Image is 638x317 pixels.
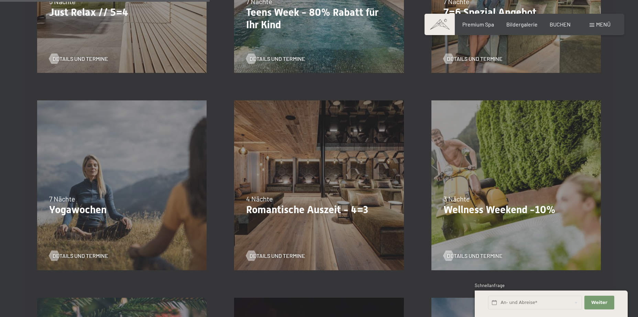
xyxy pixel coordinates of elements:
a: Details und Termine [49,252,108,260]
a: Details und Termine [443,252,503,260]
p: Just Relax // 5=4 [49,6,195,19]
span: Details und Termine [447,252,503,260]
span: Menü [596,21,610,28]
span: Details und Termine [53,55,108,63]
a: Details und Termine [49,55,108,63]
span: 7 Nächte [49,195,75,203]
p: Teens Week - 80% Rabatt für Ihr Kind [246,6,392,31]
span: 3 Nächte [443,195,470,203]
a: Details und Termine [443,55,503,63]
button: Weiter [584,296,614,310]
a: Details und Termine [246,55,305,63]
p: Yogawochen [49,204,195,216]
span: Details und Termine [53,252,108,260]
p: Romantische Auszeit - 4=3 [246,204,392,216]
p: Wellness Weekend -10% [443,204,589,216]
a: BUCHEN [550,21,571,28]
span: Details und Termine [250,55,305,63]
a: Premium Spa [462,21,494,28]
a: Bildergalerie [506,21,538,28]
a: Details und Termine [246,252,305,260]
span: Details und Termine [250,252,305,260]
p: 7=6 Spezial Angebot [443,6,589,19]
span: Details und Termine [447,55,503,63]
span: Schnellanfrage [475,283,505,288]
span: 4 Nächte [246,195,273,203]
span: Weiter [591,299,607,306]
